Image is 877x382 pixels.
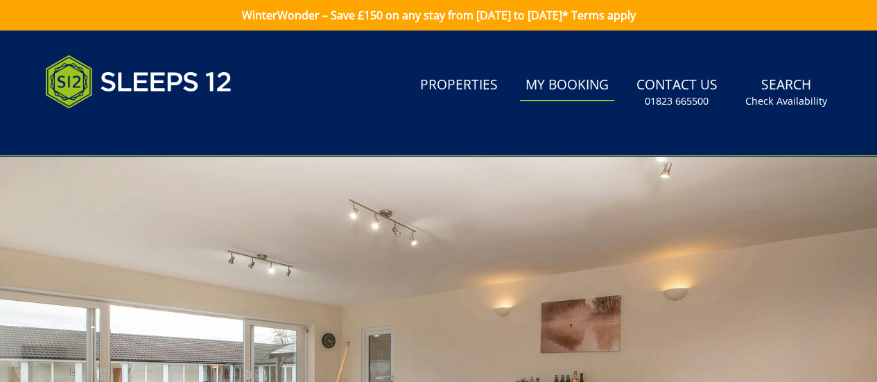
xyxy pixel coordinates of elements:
[38,125,184,137] iframe: Customer reviews powered by Trustpilot
[745,94,827,108] small: Check Availability
[645,94,709,108] small: 01823 665500
[415,70,503,101] a: Properties
[740,70,833,115] a: SearchCheck Availability
[631,70,723,115] a: Contact Us01823 665500
[520,70,614,101] a: My Booking
[45,47,232,116] img: Sleeps 12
